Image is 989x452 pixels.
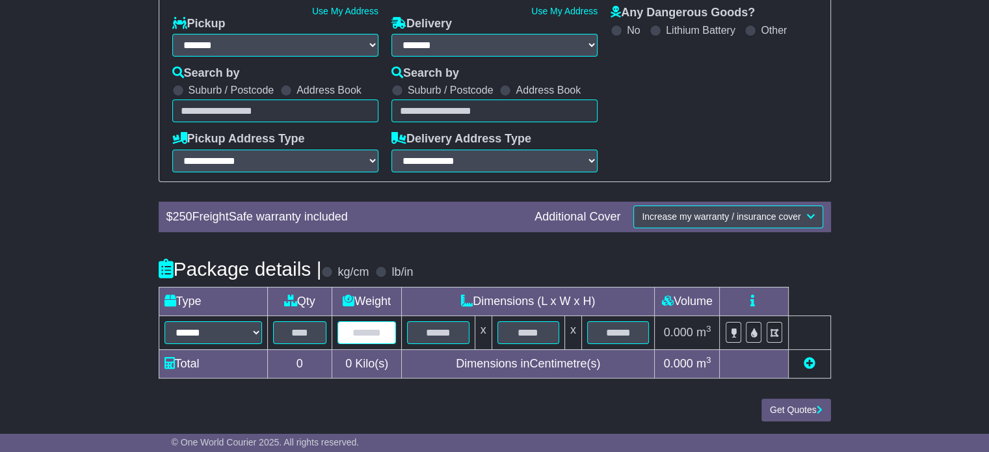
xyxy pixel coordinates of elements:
[627,24,640,36] label: No
[391,66,459,81] label: Search by
[312,6,378,16] a: Use My Address
[761,399,831,421] button: Get Quotes
[402,349,655,378] td: Dimensions in Centimetre(s)
[516,84,581,96] label: Address Book
[633,206,823,228] button: Increase my warranty / insurance cover
[696,357,711,370] span: m
[160,210,529,224] div: $ FreightSafe warranty included
[172,66,240,81] label: Search by
[655,287,720,315] td: Volume
[172,437,360,447] span: © One World Courier 2025. All rights reserved.
[528,210,627,224] div: Additional Cover
[391,17,452,31] label: Delivery
[664,357,693,370] span: 0.000
[402,287,655,315] td: Dimensions (L x W x H)
[391,265,413,280] label: lb/in
[761,24,787,36] label: Other
[531,6,598,16] a: Use My Address
[159,349,267,378] td: Total
[664,326,693,339] span: 0.000
[267,287,332,315] td: Qty
[706,324,711,334] sup: 3
[804,357,815,370] a: Add new item
[565,315,582,349] td: x
[337,265,369,280] label: kg/cm
[706,355,711,365] sup: 3
[159,258,322,280] h4: Package details |
[332,287,402,315] td: Weight
[611,6,755,20] label: Any Dangerous Goods?
[189,84,274,96] label: Suburb / Postcode
[172,132,305,146] label: Pickup Address Type
[696,326,711,339] span: m
[345,357,352,370] span: 0
[332,349,402,378] td: Kilo(s)
[159,287,267,315] td: Type
[666,24,735,36] label: Lithium Battery
[297,84,362,96] label: Address Book
[408,84,494,96] label: Suburb / Postcode
[267,349,332,378] td: 0
[391,132,531,146] label: Delivery Address Type
[172,17,226,31] label: Pickup
[642,211,800,222] span: Increase my warranty / insurance cover
[475,315,492,349] td: x
[173,210,192,223] span: 250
